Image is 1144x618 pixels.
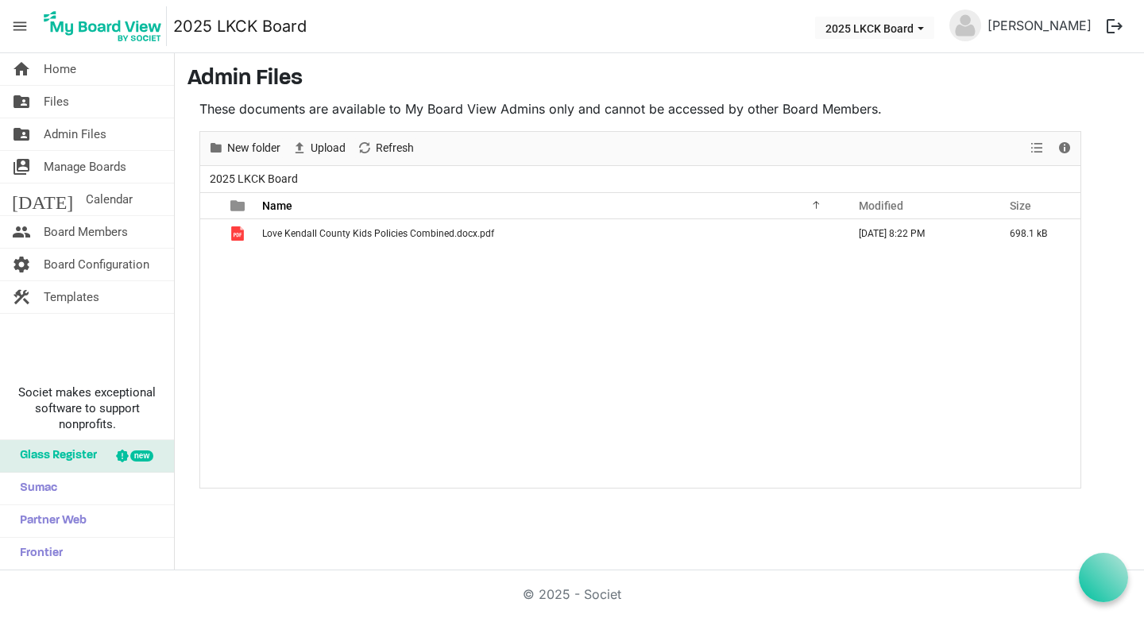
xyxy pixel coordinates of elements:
span: folder_shared [12,86,31,118]
span: Love Kendall County Kids Policies Combined.docx.pdf [262,228,494,239]
div: View [1024,132,1051,165]
span: Files [44,86,69,118]
span: Sumac [12,473,57,504]
a: 2025 LKCK Board [173,10,307,42]
a: [PERSON_NAME] [981,10,1098,41]
span: menu [5,11,35,41]
td: 698.1 kB is template cell column header Size [993,219,1080,248]
div: New folder [203,132,286,165]
span: Home [44,53,76,85]
button: View dropdownbutton [1027,138,1046,158]
span: Upload [309,138,347,158]
span: Templates [44,281,99,313]
a: My Board View Logo [39,6,173,46]
span: Board Members [44,216,128,248]
span: Glass Register [12,440,97,472]
span: Board Configuration [44,249,149,280]
span: Frontier [12,538,63,570]
img: My Board View Logo [39,6,167,46]
button: Refresh [354,138,417,158]
span: [DATE] [12,183,73,215]
button: 2025 LKCK Board dropdownbutton [815,17,934,39]
span: Calendar [86,183,133,215]
span: 2025 LKCK Board [207,169,301,189]
button: Details [1054,138,1076,158]
div: Details [1051,132,1078,165]
div: Refresh [351,132,419,165]
span: Admin Files [44,118,106,150]
span: construction [12,281,31,313]
span: home [12,53,31,85]
span: Manage Boards [44,151,126,183]
span: Refresh [374,138,415,158]
span: Societ makes exceptional software to support nonprofits. [7,384,167,432]
h3: Admin Files [187,66,1131,93]
span: New folder [226,138,282,158]
button: New folder [206,138,284,158]
button: logout [1098,10,1131,43]
td: July 02, 2025 8:22 PM column header Modified [842,219,993,248]
span: Modified [859,199,903,212]
span: Partner Web [12,505,87,537]
span: Name [262,199,292,212]
div: Upload [286,132,351,165]
span: people [12,216,31,248]
td: is template cell column header type [221,219,257,248]
td: checkbox [200,219,221,248]
span: folder_shared [12,118,31,150]
img: no-profile-picture.svg [949,10,981,41]
span: Size [1010,199,1031,212]
td: Love Kendall County Kids Policies Combined.docx.pdf is template cell column header Name [257,219,842,248]
a: © 2025 - Societ [523,586,621,602]
span: switch_account [12,151,31,183]
button: Upload [289,138,349,158]
div: new [130,450,153,462]
span: settings [12,249,31,280]
p: These documents are available to My Board View Admins only and cannot be accessed by other Board ... [199,99,1081,118]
